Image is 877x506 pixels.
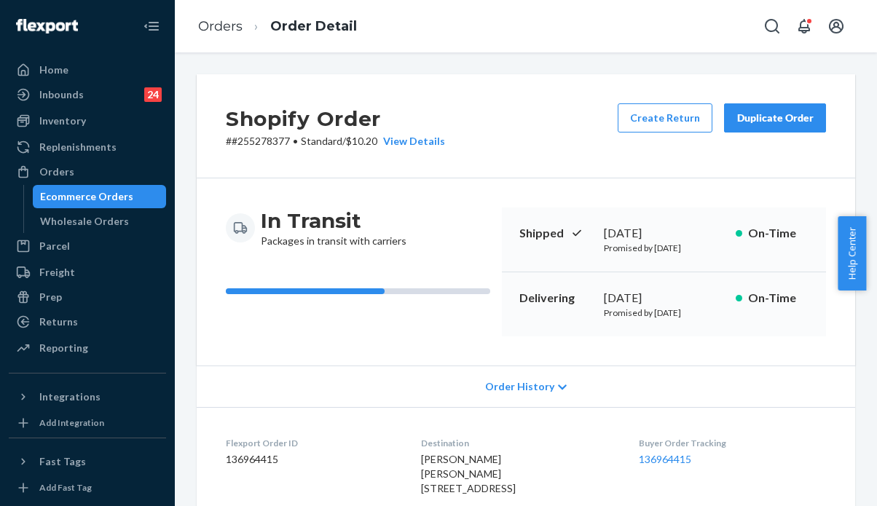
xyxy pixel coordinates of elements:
[9,160,166,183] a: Orders
[618,103,712,133] button: Create Return
[186,5,369,48] ol: breadcrumbs
[736,111,814,125] div: Duplicate Order
[198,18,243,34] a: Orders
[261,207,406,248] div: Packages in transit with carriers
[39,140,117,154] div: Replenishments
[604,290,725,307] div: [DATE]
[261,207,406,234] h3: In Transit
[485,379,554,394] span: Order History
[226,437,398,449] dt: Flexport Order ID
[39,341,88,355] div: Reporting
[748,225,809,242] p: On-Time
[226,134,445,149] p: # #255278377 / $10.20
[9,135,166,159] a: Replenishments
[39,165,74,179] div: Orders
[758,12,787,41] button: Open Search Box
[9,285,166,309] a: Prep
[784,462,862,499] iframe: Opens a widget where you can chat to one of our agents
[9,109,166,133] a: Inventory
[377,134,445,149] button: View Details
[9,83,166,106] a: Inbounds24
[39,265,75,280] div: Freight
[39,481,92,494] div: Add Fast Tag
[16,19,78,33] img: Flexport logo
[226,452,398,467] dd: 136964415
[39,290,62,304] div: Prep
[270,18,357,34] a: Order Detail
[604,242,725,254] p: Promised by [DATE]
[9,385,166,408] button: Integrations
[226,103,445,134] h2: Shopify Order
[39,390,101,404] div: Integrations
[421,437,616,449] dt: Destination
[519,290,592,307] p: Delivering
[144,87,162,102] div: 24
[293,135,298,147] span: •
[39,63,68,77] div: Home
[9,450,166,473] button: Fast Tags
[39,315,78,329] div: Returns
[9,58,166,82] a: Home
[39,114,86,128] div: Inventory
[639,453,691,465] a: 136964415
[9,310,166,333] a: Returns
[838,216,866,290] button: Help Center
[301,135,342,147] span: Standard
[9,336,166,360] a: Reporting
[137,12,166,41] button: Close Navigation
[9,261,166,284] a: Freight
[33,210,167,233] a: Wholesale Orders
[39,239,70,253] div: Parcel
[639,437,826,449] dt: Buyer Order Tracking
[604,307,725,319] p: Promised by [DATE]
[421,453,516,494] span: [PERSON_NAME] [PERSON_NAME] [STREET_ADDRESS]
[39,416,104,429] div: Add Integration
[40,189,133,204] div: Ecommerce Orders
[39,454,86,469] div: Fast Tags
[33,185,167,208] a: Ecommerce Orders
[39,87,84,102] div: Inbounds
[9,234,166,258] a: Parcel
[724,103,826,133] button: Duplicate Order
[519,225,592,242] p: Shipped
[790,12,819,41] button: Open notifications
[822,12,851,41] button: Open account menu
[748,290,809,307] p: On-Time
[9,414,166,432] a: Add Integration
[604,225,725,242] div: [DATE]
[9,479,166,497] a: Add Fast Tag
[40,214,129,229] div: Wholesale Orders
